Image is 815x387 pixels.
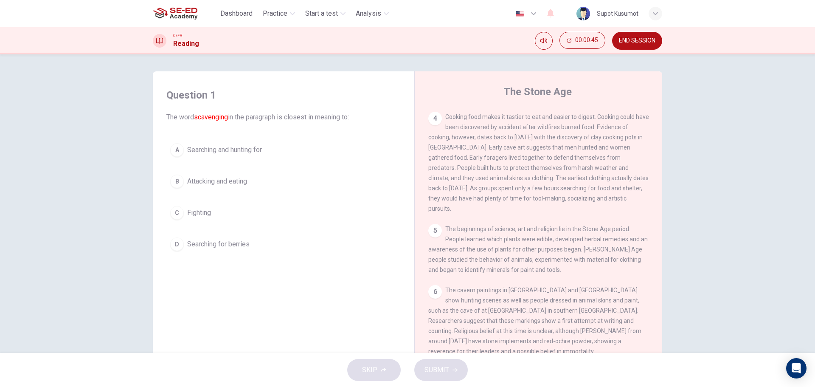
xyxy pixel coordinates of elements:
[166,171,401,192] button: BAttacking and eating
[187,176,247,186] span: Attacking and eating
[612,32,662,50] button: END SESSION
[352,6,392,21] button: Analysis
[575,37,598,44] span: 00:00:45
[428,112,442,125] div: 4
[428,226,648,273] span: The beginnings of science, art and religion lie in the Stone Age period. People learned which pla...
[576,7,590,20] img: Profile picture
[153,5,197,22] img: SE-ED Academy logo
[217,6,256,21] button: Dashboard
[428,224,442,237] div: 5
[263,8,287,19] span: Practice
[153,5,217,22] a: SE-ED Academy logo
[514,11,525,17] img: en
[170,237,184,251] div: D
[166,88,401,102] h4: Question 1
[559,32,605,49] button: 00:00:45
[173,39,199,49] h1: Reading
[166,112,401,122] span: The word in the paragraph is closest in meaning to:
[428,287,641,355] span: The cavern paintings in [GEOGRAPHIC_DATA] and [GEOGRAPHIC_DATA] show hunting scenes as well as pe...
[173,33,182,39] span: CEFR
[259,6,298,21] button: Practice
[597,8,638,19] div: Supot Kusumot
[302,6,349,21] button: Start a test
[305,8,338,19] span: Start a test
[166,234,401,255] button: DSearching for berries
[220,8,253,19] span: Dashboard
[170,206,184,220] div: C
[428,285,442,299] div: 6
[170,143,184,157] div: A
[535,32,553,50] div: Mute
[187,208,211,218] span: Fighting
[786,358,807,379] div: Open Intercom Messenger
[187,239,250,249] span: Searching for berries
[170,175,184,188] div: B
[503,85,572,99] h4: The Stone Age
[194,113,228,121] font: scavenging
[428,113,649,212] span: Cooking food makes it tastier to eat and easier to digest. Cooking could have been discovered by ...
[166,139,401,161] button: ASearching and hunting for
[559,32,605,50] div: Hide
[619,37,655,44] span: END SESSION
[187,145,262,155] span: Searching and hunting for
[166,202,401,223] button: CFighting
[356,8,381,19] span: Analysis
